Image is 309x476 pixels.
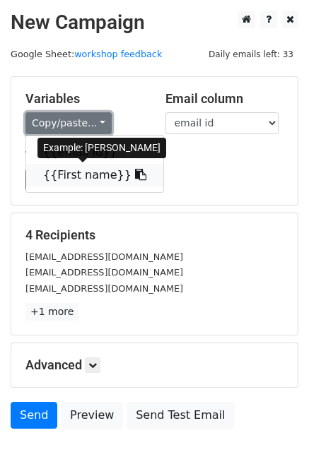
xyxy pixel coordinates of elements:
[204,47,298,62] span: Daily emails left: 33
[37,138,166,158] div: Example: [PERSON_NAME]
[11,402,57,429] a: Send
[25,357,284,373] h5: Advanced
[204,49,298,59] a: Daily emails left: 33
[74,49,162,59] a: workshop feedback
[26,141,163,164] a: {{email id}}
[25,267,183,278] small: [EMAIL_ADDRESS][DOMAIN_NAME]
[25,283,183,294] small: [EMAIL_ADDRESS][DOMAIN_NAME]
[25,227,284,243] h5: 4 Recipients
[238,408,309,476] iframe: Chat Widget
[25,303,78,321] a: +1 more
[11,11,298,35] h2: New Campaign
[127,402,234,429] a: Send Test Email
[25,91,144,107] h5: Variables
[61,402,123,429] a: Preview
[11,49,162,59] small: Google Sheet:
[26,164,163,186] a: {{First name}}
[25,112,112,134] a: Copy/paste...
[25,251,183,262] small: [EMAIL_ADDRESS][DOMAIN_NAME]
[165,91,284,107] h5: Email column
